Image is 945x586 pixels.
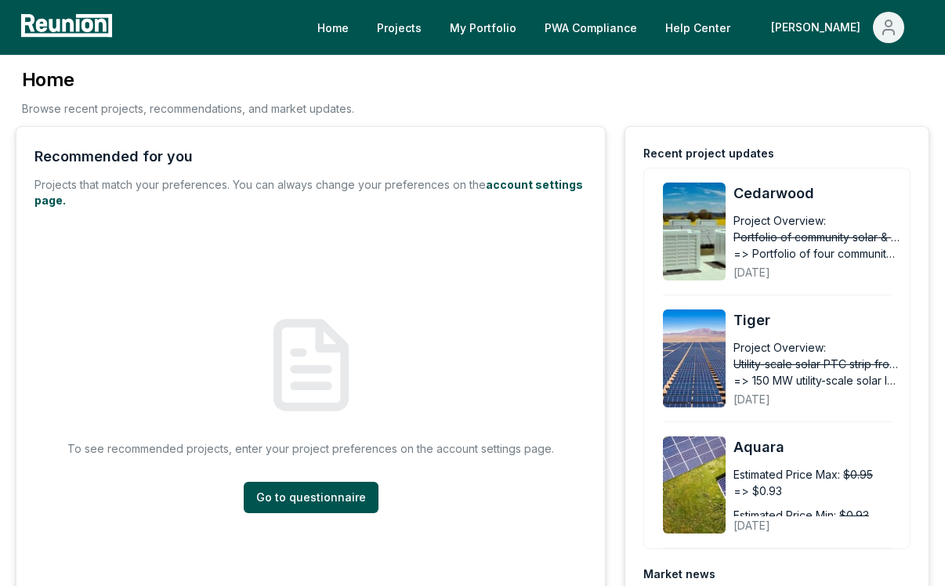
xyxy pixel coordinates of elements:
[733,245,901,262] span: => Portfolio of four community solar & solar + storage projects in the [GEOGRAPHIC_DATA].
[733,483,782,499] span: => $0.93
[437,12,529,43] a: My Portfolio
[532,12,650,43] a: PWA Compliance
[653,12,743,43] a: Help Center
[759,12,917,43] button: [PERSON_NAME]
[733,466,840,483] div: Estimated Price Max:
[843,466,873,483] span: $0.95
[244,482,378,513] a: Go to questionnaire
[34,146,193,168] div: Recommended for you
[663,436,726,534] img: Aquara
[643,566,715,582] div: Market news
[663,309,726,407] img: Tiger
[34,178,486,191] span: Projects that match your preferences. You can always change your preferences on the
[733,372,901,389] span: => 150 MW utility-scale solar ITC from a very experienced sponsor.
[733,212,826,229] div: Project Overview:
[733,229,901,245] span: Portfolio of community solar & solar + storage projects in the [GEOGRAPHIC_DATA].
[22,67,354,92] h3: Home
[733,356,901,372] span: Utility-scale solar PTC strip from a strong sponsor.
[305,12,361,43] a: Home
[22,100,354,117] p: Browse recent projects, recommendations, and market updates.
[771,12,867,43] div: [PERSON_NAME]
[67,440,554,457] p: To see recommended projects, enter your project preferences on the account settings page.
[663,183,726,280] img: Cedarwood
[364,12,434,43] a: Projects
[643,146,774,161] div: Recent project updates
[733,339,826,356] div: Project Overview:
[305,12,929,43] nav: Main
